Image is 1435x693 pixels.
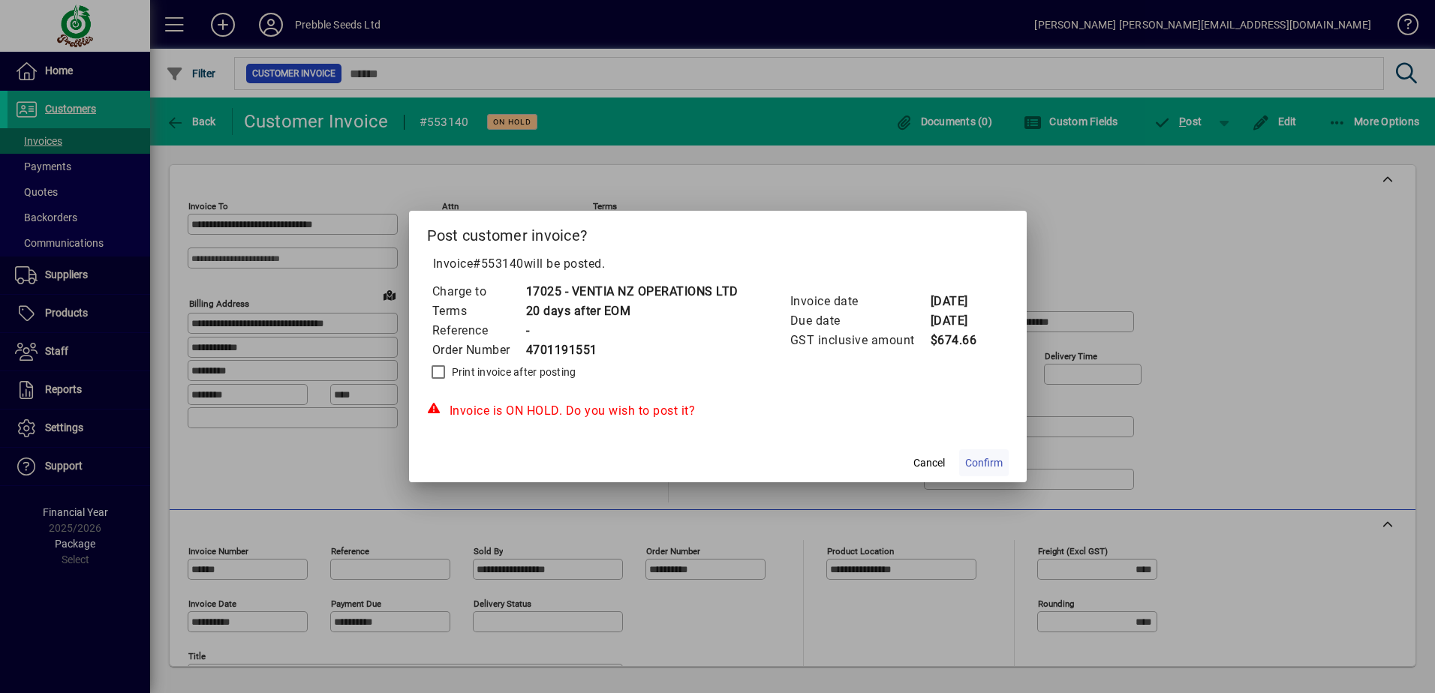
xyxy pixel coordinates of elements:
div: Invoice is ON HOLD. Do you wish to post it? [427,402,1009,420]
button: Confirm [959,449,1009,476]
span: Cancel [913,455,945,471]
td: 17025 - VENTIA NZ OPERATIONS LTD [525,282,739,301]
td: Terms [432,301,525,321]
h2: Post customer invoice? [409,211,1027,254]
td: - [525,321,739,340]
td: Invoice date [790,292,930,311]
label: Print invoice after posting [449,364,576,379]
td: Order Number [432,340,525,360]
td: $674.66 [930,331,990,350]
td: GST inclusive amount [790,331,930,350]
td: [DATE] [930,311,990,331]
td: [DATE] [930,292,990,311]
span: Confirm [965,455,1003,471]
td: 4701191551 [525,340,739,360]
p: Invoice will be posted . [427,255,1009,273]
span: #553140 [473,256,524,271]
td: 20 days after EOM [525,301,739,321]
td: Charge to [432,282,525,301]
td: Due date [790,311,930,331]
td: Reference [432,321,525,340]
button: Cancel [905,449,953,476]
